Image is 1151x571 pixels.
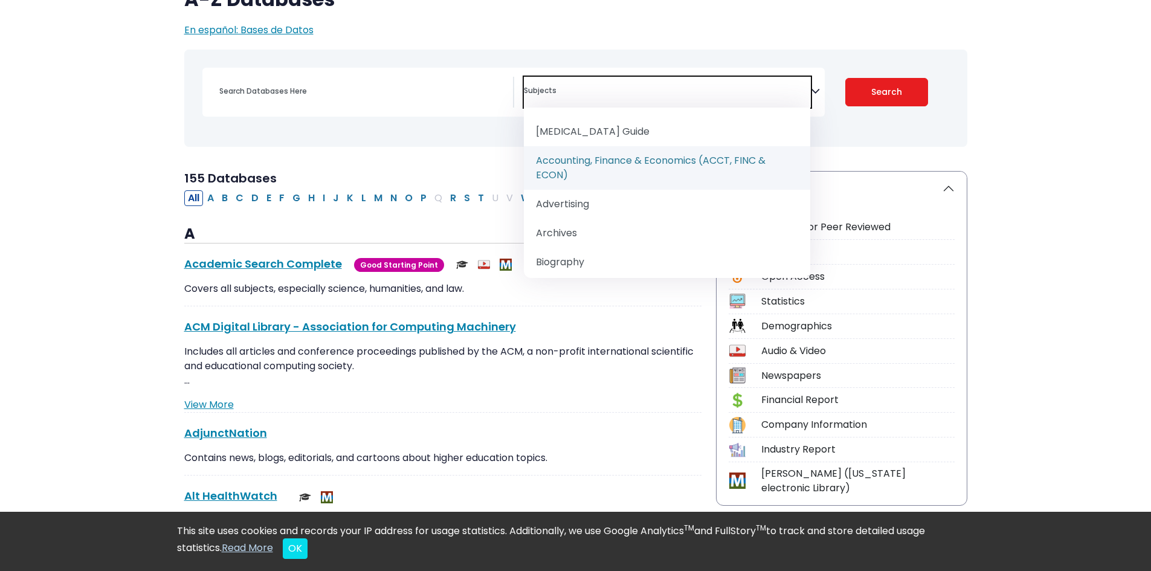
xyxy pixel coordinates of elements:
li: [MEDICAL_DATA] Guide [524,117,811,146]
p: Contains news, blogs, editorials, and cartoons about higher education topics. [184,451,701,465]
div: Demographics [761,319,955,334]
button: Filter Results B [218,190,231,206]
div: [PERSON_NAME] ([US_STATE] electronic Library) [761,466,955,495]
div: Open Access [761,269,955,284]
button: Filter Results D [248,190,262,206]
img: Icon Audio & Video [729,343,746,359]
button: Filter Results T [474,190,488,206]
img: Icon Industry Report [729,442,746,458]
img: Icon Financial Report [729,392,746,408]
sup: TM [756,523,766,533]
a: View More [184,398,234,411]
sup: TM [684,523,694,533]
div: Company Information [761,418,955,432]
button: Filter Results W [517,190,534,206]
a: Academic Search Complete [184,256,342,271]
div: Scholarly or Peer Reviewed [761,220,955,234]
button: Filter Results N [387,190,401,206]
button: Submit for Search Results [845,78,928,106]
button: Filter Results R [447,190,460,206]
li: Accounting, Finance & Economics (ACCT, FINC & ECON) [524,146,811,190]
button: Filter Results E [263,190,275,206]
p: Includes all articles and conference proceedings published by the ACM, a non-profit international... [184,344,701,388]
nav: Search filters [184,50,967,147]
img: Audio & Video [478,259,490,271]
img: Icon Newspapers [729,367,746,384]
img: Scholarly or Peer Reviewed [456,259,468,271]
button: Close [283,538,308,559]
button: Filter Results M [370,190,386,206]
button: Filter Results P [417,190,430,206]
span: Good Starting Point [354,258,444,272]
a: En español: Bases de Datos [184,23,314,37]
textarea: Search [524,87,811,97]
a: ACM Digital Library - Association for Computing Machinery [184,319,516,334]
img: MeL (Michigan electronic Library) [500,259,512,271]
li: Biography [524,248,811,277]
input: Search database by title or keyword [212,82,513,100]
button: Filter Results L [358,190,370,206]
button: Icon Legend [717,172,967,205]
li: Advertising [524,190,811,219]
img: Icon Demographics [729,318,746,334]
img: Icon Statistics [729,293,746,309]
button: Filter Results H [305,190,318,206]
button: Filter Results O [401,190,416,206]
div: This site uses cookies and records your IP address for usage statistics. Additionally, we use Goo... [177,524,975,559]
button: Filter Results K [343,190,357,206]
button: Filter Results G [289,190,304,206]
div: Industry Report [761,442,955,457]
div: Newspapers [761,369,955,383]
div: Audio & Video [761,344,955,358]
button: Filter Results C [232,190,247,206]
img: Scholarly or Peer Reviewed [299,491,311,503]
div: Statistics [761,294,955,309]
span: 155 Databases [184,170,277,187]
a: Read More [222,541,273,555]
button: Filter Results S [460,190,474,206]
a: Alt HealthWatch [184,488,277,503]
button: Filter Results F [276,190,288,206]
button: All [184,190,203,206]
button: Filter Results A [204,190,218,206]
button: Filter Results I [319,190,329,206]
li: Archives [524,219,811,248]
div: Financial Report [761,393,955,407]
div: Alpha-list to filter by first letter of database name [184,190,592,204]
button: Filter Results J [329,190,343,206]
img: MeL (Michigan electronic Library) [321,491,333,503]
img: Icon Company Information [729,417,746,433]
a: AdjunctNation [184,425,267,440]
p: Covers all subjects, especially science, humanities, and law. [184,282,701,296]
h3: A [184,225,701,244]
img: Icon MeL (Michigan electronic Library) [729,473,746,489]
div: e-Book [761,245,955,259]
